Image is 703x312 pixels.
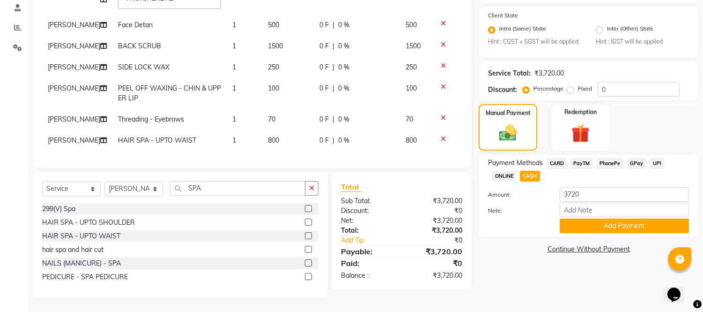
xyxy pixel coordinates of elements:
[333,114,334,124] span: |
[341,182,363,192] span: Total
[406,136,417,145] span: 800
[481,244,696,254] a: Continue Without Payment
[338,114,349,124] span: 0 %
[402,196,470,206] div: ₹3,720.00
[627,158,646,169] span: GPay
[118,63,170,71] span: SIDE LOCK WAX
[406,42,421,50] span: 1500
[481,206,553,215] label: Note:
[520,171,540,182] span: CASH
[42,218,135,228] div: HAIR SPA - UPTO SHOULDER
[42,245,104,255] div: hair spa and hair cut
[560,203,689,217] input: Add Note
[534,68,564,78] div: ₹3,720.00
[319,84,329,93] span: 0 F
[42,272,128,282] div: PEDICURE - SPA PEDICURE
[334,246,402,257] div: Payable:
[338,41,349,51] span: 0 %
[170,181,305,196] input: Search or Scan
[564,108,597,116] label: Redemption
[319,41,329,51] span: 0 F
[406,84,417,92] span: 100
[488,85,517,95] div: Discount:
[268,42,283,50] span: 1500
[338,84,349,93] span: 0 %
[560,219,689,233] button: Add Payment
[499,24,546,36] label: Intra (Same) State
[334,206,402,216] div: Discount:
[334,271,402,281] div: Balance :
[268,63,279,71] span: 250
[118,42,161,50] span: BACK SCRUB
[48,63,100,71] span: [PERSON_NAME]
[319,136,329,145] span: 0 F
[566,122,595,145] img: _gift.svg
[42,231,120,241] div: HAIR SPA - UPTO WAIST
[402,271,470,281] div: ₹3,720.00
[664,274,694,303] iframe: chat widget
[232,136,236,145] span: 1
[533,84,563,93] label: Percentage
[268,136,279,145] span: 800
[42,204,75,214] div: 299(V) Spa
[607,24,653,36] label: Inter (Other) State
[488,11,518,20] label: Client State
[333,62,334,72] span: |
[406,115,413,123] span: 70
[334,236,413,245] a: Add Tip
[319,62,329,72] span: 0 F
[333,84,334,93] span: |
[42,259,121,268] div: NAILS (MANICURE) - SPA
[232,115,236,123] span: 1
[597,158,623,169] span: PhonePe
[333,20,334,30] span: |
[488,158,543,168] span: Payment Methods
[232,21,236,29] span: 1
[48,21,100,29] span: [PERSON_NAME]
[402,226,470,236] div: ₹3,720.00
[333,136,334,145] span: |
[232,42,236,50] span: 1
[333,41,334,51] span: |
[48,115,100,123] span: [PERSON_NAME]
[118,115,184,123] span: Threading - Eyebrows
[268,21,279,29] span: 500
[488,68,531,78] div: Service Total:
[547,158,567,169] span: CARD
[118,136,196,145] span: HAIR SPA - UPTO WAIST
[48,84,100,92] span: [PERSON_NAME]
[334,196,402,206] div: Sub Total:
[494,123,522,143] img: _cash.svg
[232,84,236,92] span: 1
[118,84,221,102] span: PEEL OFF WAXING - CHIN & UPPER LIP
[334,258,402,269] div: Paid:
[334,216,402,226] div: Net:
[596,38,689,46] small: Hint : IGST will be applied
[560,187,689,202] input: Amount
[268,84,279,92] span: 100
[570,158,593,169] span: PayTM
[232,63,236,71] span: 1
[268,115,275,123] span: 70
[48,42,100,50] span: [PERSON_NAME]
[481,190,553,199] label: Amount:
[492,171,516,182] span: ONLINE
[319,20,329,30] span: 0 F
[488,38,581,46] small: Hint : CGST + SGST will be applied
[338,136,349,145] span: 0 %
[402,206,470,216] div: ₹0
[650,158,664,169] span: UPI
[413,236,470,245] div: ₹0
[486,109,531,117] label: Manual Payment
[118,21,153,29] span: Face Detan
[338,20,349,30] span: 0 %
[402,258,470,269] div: ₹0
[578,84,592,93] label: Fixed
[319,114,329,124] span: 0 F
[406,63,417,71] span: 250
[406,21,417,29] span: 500
[402,216,470,226] div: ₹3,720.00
[402,246,470,257] div: ₹3,720.00
[334,226,402,236] div: Total:
[338,62,349,72] span: 0 %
